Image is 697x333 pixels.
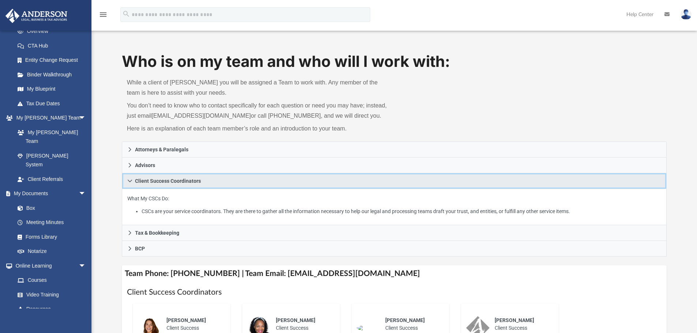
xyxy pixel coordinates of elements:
[10,230,90,244] a: Forms Library
[10,24,97,39] a: Overview
[5,111,93,125] a: My [PERSON_NAME] Teamarrow_drop_down
[99,14,108,19] a: menu
[142,207,661,216] li: CSCs are your service coordinators. They are there to gather all the information necessary to hel...
[5,258,93,273] a: Online Learningarrow_drop_down
[99,10,108,19] i: menu
[10,67,97,82] a: Binder Walkthrough
[122,141,667,158] a: Attorneys & Paralegals
[10,96,97,111] a: Tax Due Dates
[127,287,662,298] h1: Client Success Coordinators
[10,215,93,230] a: Meeting Minutes
[10,148,93,172] a: [PERSON_NAME] System
[10,302,93,317] a: Resources
[127,77,389,98] p: While a client of [PERSON_NAME] you will be assigned a Team to work with. Any member of the team ...
[127,194,662,216] p: What My CSCs Do:
[10,125,90,148] a: My [PERSON_NAME] Team
[135,147,188,152] span: Attorneys & Paralegals
[79,111,93,126] span: arrow_drop_down
[151,113,251,119] a: [EMAIL_ADDRESS][DOMAIN_NAME]
[166,317,206,323] span: [PERSON_NAME]
[135,163,155,168] span: Advisors
[122,10,130,18] i: search
[3,9,70,23] img: Anderson Advisors Platinum Portal
[10,287,90,302] a: Video Training
[127,124,389,134] p: Here is an explanation of each team member’s role and an introduction to your team.
[122,51,667,72] h1: Who is on my team and who will I work with:
[79,186,93,201] span: arrow_drop_down
[135,230,179,235] span: Tax & Bookkeeping
[122,265,667,282] h4: Team Phone: [PHONE_NUMBER] | Team Email: [EMAIL_ADDRESS][DOMAIN_NAME]
[357,325,380,331] img: thumbnail
[10,172,93,186] a: Client Referrals
[681,9,692,20] img: User Pic
[276,317,315,323] span: [PERSON_NAME]
[10,82,93,97] a: My Blueprint
[122,241,667,257] a: BCP
[135,246,145,251] span: BCP
[10,38,97,53] a: CTA Hub
[135,178,201,183] span: Client Success Coordinators
[79,258,93,273] span: arrow_drop_down
[122,189,667,225] div: Client Success Coordinators
[385,317,425,323] span: [PERSON_NAME]
[10,201,90,215] a: Box
[127,101,389,121] p: You don’t need to know who to contact specifically for each question or need you may have; instea...
[10,273,93,288] a: Courses
[495,317,534,323] span: [PERSON_NAME]
[122,225,667,241] a: Tax & Bookkeeping
[5,186,93,201] a: My Documentsarrow_drop_down
[122,158,667,173] a: Advisors
[10,53,97,68] a: Entity Change Request
[10,244,93,259] a: Notarize
[122,173,667,189] a: Client Success Coordinators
